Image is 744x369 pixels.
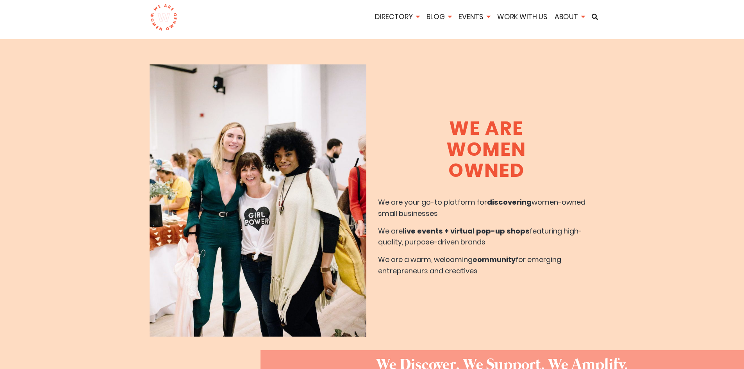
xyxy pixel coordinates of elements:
[552,12,587,21] a: About
[150,4,178,31] img: logo
[444,118,529,181] h1: We Are Women Owned
[150,64,366,337] img: About We Are Women Owned
[552,11,587,24] li: About
[378,226,595,248] p: We are featuring high-quality, purpose-driven brands
[494,12,550,21] a: Work With Us
[456,11,493,24] li: Events
[403,226,530,236] b: live events + virtual pop-up shops
[424,11,454,24] li: Blog
[372,12,422,21] a: Directory
[424,12,454,21] a: Blog
[589,14,601,20] a: Search
[487,197,532,207] b: discovering
[473,255,516,264] b: community
[456,12,493,21] a: Events
[378,197,595,219] p: We are your go-to platform for women-owned small businesses
[372,11,422,24] li: Directory
[378,254,595,277] p: We are a warm, welcoming for emerging entrepreneurs and creatives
